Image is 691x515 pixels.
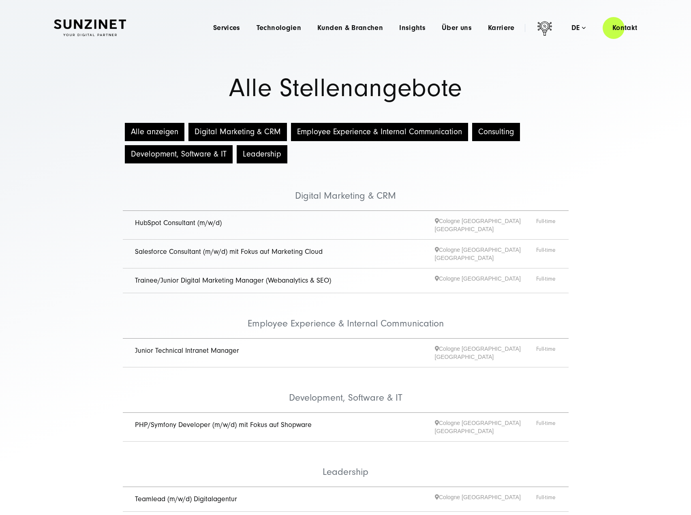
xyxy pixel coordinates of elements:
[54,76,638,101] h1: Alle Stellenangebote
[123,442,569,487] li: Leadership
[435,493,536,506] span: Cologne [GEOGRAPHIC_DATA]
[536,275,556,287] span: Full-time
[435,275,536,287] span: Cologne [GEOGRAPHIC_DATA]
[536,217,556,233] span: Full-time
[135,247,323,256] a: Salesforce Consultant (m/w/d) mit Fokus auf Marketing Cloud
[399,24,426,32] a: Insights
[135,346,239,355] a: Junior Technical Intranet Manager
[488,24,515,32] a: Karriere
[435,419,536,435] span: Cologne [GEOGRAPHIC_DATA] [GEOGRAPHIC_DATA]
[291,123,468,141] button: Employee Experience & Internal Communication
[135,421,312,429] a: PHP/Symfony Developer (m/w/d) mit Fokus auf Shopware
[188,123,287,141] button: Digital Marketing & CRM
[213,24,240,32] a: Services
[435,246,536,262] span: Cologne [GEOGRAPHIC_DATA] [GEOGRAPHIC_DATA]
[571,24,586,32] div: de
[54,19,126,36] img: SUNZINET Full Service Digital Agentur
[435,345,536,361] span: Cologne [GEOGRAPHIC_DATA] [GEOGRAPHIC_DATA]
[317,24,383,32] a: Kunden & Branchen
[123,293,569,339] li: Employee Experience & Internal Communication
[257,24,301,32] a: Technologien
[536,419,556,435] span: Full-time
[123,165,569,211] li: Digital Marketing & CRM
[472,123,520,141] button: Consulting
[435,217,536,233] span: Cologne [GEOGRAPHIC_DATA] [GEOGRAPHIC_DATA]
[237,145,287,163] button: Leadership
[603,16,647,39] a: Kontakt
[125,123,184,141] button: Alle anzeigen
[536,246,556,262] span: Full-time
[125,145,233,163] button: Development, Software & IT
[536,345,556,361] span: Full-time
[135,495,237,503] a: Teamlead (m/w/d) Digitalagentur
[536,493,556,506] span: Full-time
[123,367,569,413] li: Development, Software & IT
[442,24,472,32] a: Über uns
[135,219,222,227] a: HubSpot Consultant (m/w/d)
[135,276,331,285] a: Trainee/Junior Digital Marketing Manager (Webanalytics & SEO)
